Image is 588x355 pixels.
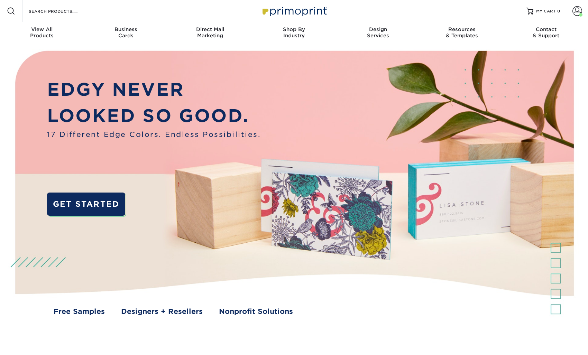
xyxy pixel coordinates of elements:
[336,22,420,44] a: DesignServices
[47,193,125,216] a: GET STARTED
[336,26,420,32] span: Design
[504,22,588,44] a: Contact& Support
[84,26,168,39] div: Cards
[504,26,588,32] span: Contact
[28,7,95,15] input: SEARCH PRODUCTS.....
[252,26,336,39] div: Industry
[420,22,504,44] a: Resources& Templates
[47,129,261,140] span: 17 Different Edge Colors. Endless Possibilities.
[336,26,420,39] div: Services
[47,103,261,129] p: LOOKED SO GOOD.
[536,8,556,14] span: MY CART
[168,26,252,32] span: Direct Mail
[420,26,504,32] span: Resources
[84,26,168,32] span: Business
[168,22,252,44] a: Direct MailMarketing
[54,306,105,317] a: Free Samples
[420,26,504,39] div: & Templates
[47,76,261,103] p: EDGY NEVER
[219,306,293,317] a: Nonprofit Solutions
[252,26,336,32] span: Shop By
[557,9,560,13] span: 0
[259,3,329,18] img: Primoprint
[252,22,336,44] a: Shop ByIndustry
[84,22,168,44] a: BusinessCards
[121,306,203,317] a: Designers + Resellers
[504,26,588,39] div: & Support
[168,26,252,39] div: Marketing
